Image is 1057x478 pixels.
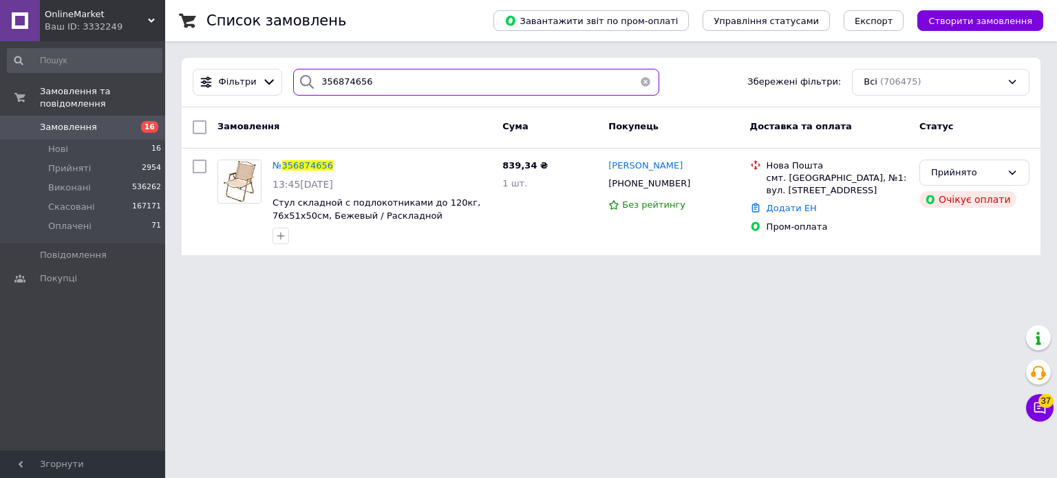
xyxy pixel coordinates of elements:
h1: Список замовлень [206,12,346,29]
button: Створити замовлення [917,10,1043,31]
span: Завантажити звіт по пром-оплаті [504,14,678,27]
span: Замовлення [217,121,279,131]
span: Покупець [608,121,659,131]
a: Додати ЕН [767,203,817,213]
span: Cума [502,121,528,131]
div: Очікує оплати [919,191,1016,208]
span: Доставка та оплата [750,121,852,131]
span: Експорт [855,16,893,26]
span: Статус [919,121,954,131]
a: [PERSON_NAME] [608,160,683,173]
span: № [273,160,282,171]
span: Всі [864,76,877,89]
input: Пошук [7,48,162,73]
button: Очистить [632,69,659,96]
span: Без рейтингу [622,199,685,210]
div: Нова Пошта [767,160,908,172]
button: Експорт [844,10,904,31]
span: 16 [141,121,158,133]
span: 1 шт. [502,178,527,188]
span: 13:45[DATE] [273,179,333,190]
a: Створити замовлення [904,15,1043,25]
span: OnlineMarket [45,8,148,21]
span: [PERSON_NAME] [608,160,683,171]
span: Покупці [40,272,77,285]
span: Збережені фільтри: [747,76,841,89]
span: 37 [1038,394,1054,408]
a: Стул складной с подлокотниками до 120кг, 76x51x50см, Бежевый / Раскладной туристический стул / [G... [273,197,480,233]
button: Завантажити звіт по пром-оплаті [493,10,689,31]
span: 536262 [132,182,161,194]
span: Скасовані [48,201,95,213]
div: Ваш ID: 3332249 [45,21,165,33]
div: смт. [GEOGRAPHIC_DATA], №1: вул. [STREET_ADDRESS] [767,172,908,197]
span: Управління статусами [714,16,819,26]
span: 2954 [142,162,161,175]
input: Пошук за номером замовлення, ПІБ покупця, номером телефону, Email, номером накладної [293,69,659,96]
span: Замовлення [40,121,97,133]
span: Створити замовлення [928,16,1032,26]
span: Замовлення та повідомлення [40,85,165,110]
div: Прийнято [931,166,1001,180]
span: Виконані [48,182,91,194]
button: Чат з покупцем37 [1026,394,1054,422]
span: 71 [151,220,161,232]
span: Нові [48,143,68,155]
a: Фото товару [217,160,261,204]
span: 839,34 ₴ [502,160,548,171]
span: 16 [151,143,161,155]
span: (706475) [880,76,921,87]
span: 167171 [132,201,161,213]
span: Фільтри [219,76,257,89]
img: Фото товару [218,160,261,203]
span: Прийняті [48,162,91,175]
button: Управління статусами [703,10,830,31]
span: [PHONE_NUMBER] [608,178,690,188]
span: Оплачені [48,220,92,232]
span: 356874656 [282,160,333,171]
a: №356874656 [273,160,333,171]
span: Повідомлення [40,249,107,261]
div: Пром-оплата [767,221,908,233]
